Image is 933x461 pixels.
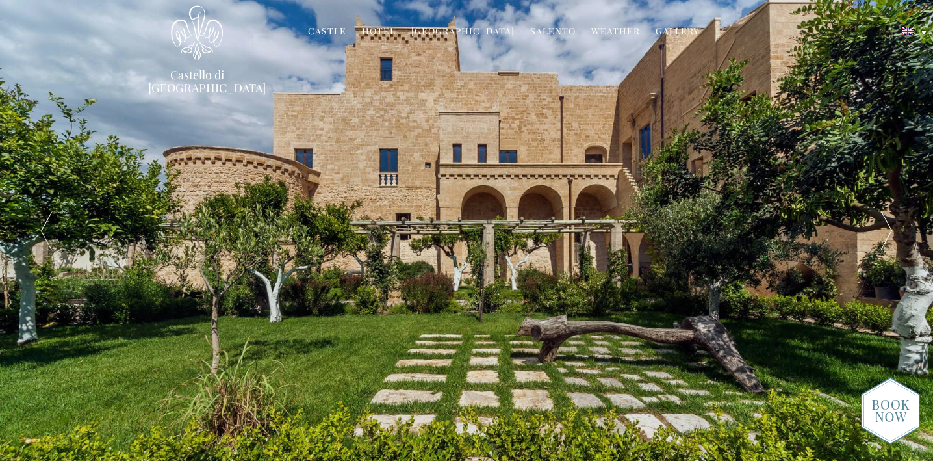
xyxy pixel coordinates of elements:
img: Castello di Ugento [171,5,223,60]
a: Hotel [362,25,396,40]
a: Gallery [656,25,699,40]
a: Salento [530,25,576,40]
img: new-booknow.png [861,377,920,445]
a: [GEOGRAPHIC_DATA] [411,25,515,40]
a: Castle [308,25,346,40]
a: Castello di [GEOGRAPHIC_DATA] [148,68,246,94]
a: Weather [591,25,640,40]
img: English [902,27,914,35]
